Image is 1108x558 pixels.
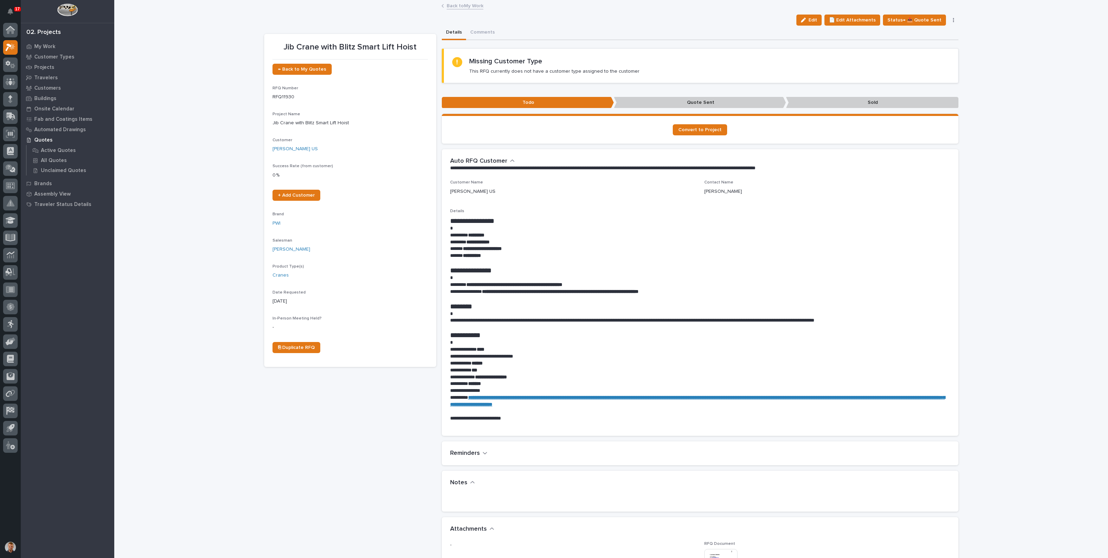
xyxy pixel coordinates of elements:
span: Project Name [272,112,300,116]
span: In-Person Meeting Held? [272,316,322,321]
p: Traveler Status Details [34,201,91,208]
p: Quotes [34,137,53,143]
a: Buildings [21,93,114,103]
a: [PERSON_NAME] [272,246,310,253]
a: Back toMy Work [447,1,483,9]
a: My Work [21,41,114,52]
button: users-avatar [3,540,18,555]
a: ⎘ Duplicate RFQ [272,342,320,353]
span: Product Type(s) [272,264,304,269]
a: Traveler Status Details [21,199,114,209]
p: Jib Crane with Blitz Smart Lift Hoist [272,119,428,127]
img: Workspace Logo [57,3,78,16]
span: Contact Name [704,180,733,184]
a: Customer Types [21,52,114,62]
a: Cranes [272,272,289,279]
a: + Add Customer [272,190,320,201]
button: Reminders [450,450,488,457]
h2: Auto RFQ Customer [450,157,507,165]
a: Travelers [21,72,114,83]
a: [PERSON_NAME] US [272,145,318,153]
p: - [272,324,428,331]
h2: Attachments [450,525,487,533]
span: RFQ Document [704,542,735,546]
span: ⎘ Duplicate RFQ [278,345,315,350]
span: Date Requested [272,290,306,295]
p: Assembly View [34,191,71,197]
a: Fab and Coatings Items [21,114,114,124]
a: ← Back to My Quotes [272,64,332,75]
p: This RFQ currently does not have a customer type assigned to the customer [469,68,640,74]
p: Buildings [34,96,56,102]
span: Status→ 📤 Quote Sent [887,16,941,24]
button: Comments [466,26,499,40]
p: Todo [442,97,614,108]
p: Projects [34,64,54,71]
a: Assembly View [21,189,114,199]
p: My Work [34,44,55,50]
p: Onsite Calendar [34,106,74,112]
button: Notes [450,479,475,487]
a: Customers [21,83,114,93]
p: [PERSON_NAME] [704,188,742,195]
button: Status→ 📤 Quote Sent [883,15,946,26]
p: Sold [786,97,958,108]
h2: Notes [450,479,467,487]
span: Convert to Project [678,127,722,132]
span: ← Back to My Quotes [278,67,326,72]
span: Salesman [272,238,292,243]
p: Jib Crane with Blitz Smart Lift Hoist [272,42,428,52]
p: [PERSON_NAME] US [450,188,495,195]
a: Unclaimed Quotes [27,165,114,175]
a: Projects [21,62,114,72]
span: Success Rate (from customer) [272,164,333,168]
button: Details [442,26,466,40]
a: Convert to Project [673,124,727,135]
h2: Reminders [450,450,480,457]
p: Customer Types [34,54,74,60]
p: Automated Drawings [34,127,86,133]
p: - [450,541,696,549]
a: PWI [272,220,280,227]
p: Fab and Coatings Items [34,116,92,123]
p: Quote Sent [614,97,786,108]
button: Auto RFQ Customer [450,157,515,165]
p: Active Quotes [41,147,76,154]
p: All Quotes [41,157,67,164]
span: Customer [272,138,292,142]
a: Onsite Calendar [21,103,114,114]
div: 02. Projects [26,29,61,36]
button: Edit [796,15,822,26]
p: 0 % [272,172,428,179]
p: [DATE] [272,298,428,305]
button: 📄 Edit Attachments [824,15,880,26]
p: Travelers [34,75,58,81]
span: Customer Name [450,180,483,184]
p: Customers [34,85,61,91]
span: Edit [808,17,817,23]
span: + Add Customer [278,193,315,198]
span: RFQ Number [272,86,298,90]
span: Brand [272,212,284,216]
p: RFQ11930 [272,93,428,101]
span: 📄 Edit Attachments [829,16,876,24]
a: Active Quotes [27,145,114,155]
a: Quotes [21,135,114,145]
h2: Missing Customer Type [469,57,542,65]
span: Details [450,209,464,213]
a: All Quotes [27,155,114,165]
p: Brands [34,181,52,187]
p: Unclaimed Quotes [41,168,86,174]
a: Automated Drawings [21,124,114,135]
a: Brands [21,178,114,189]
div: Notifications17 [9,8,18,19]
button: Notifications [3,4,18,19]
p: 17 [15,7,20,11]
button: Attachments [450,525,494,533]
